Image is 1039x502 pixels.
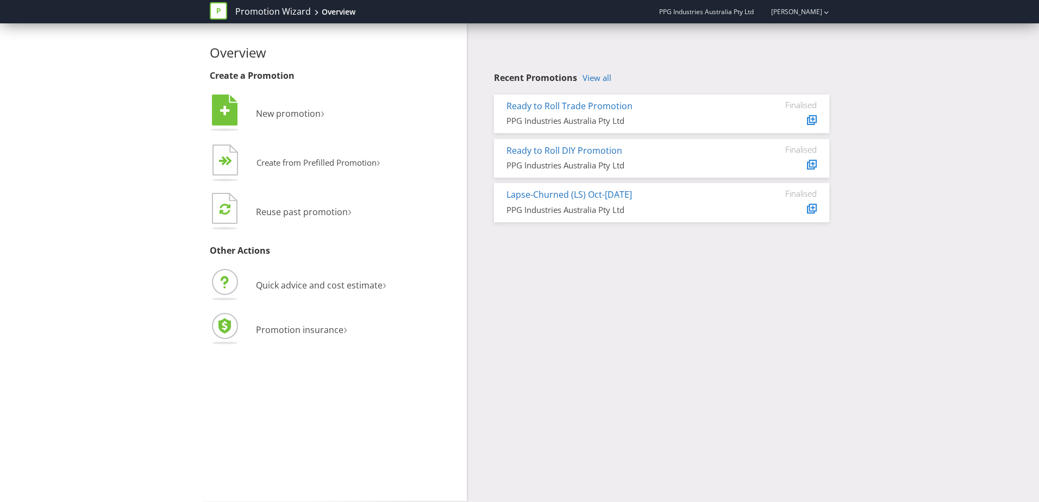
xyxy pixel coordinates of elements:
tspan:  [226,156,233,166]
span: Reuse past promotion [256,206,348,218]
h3: Create a Promotion [210,71,459,81]
div: Finalised [752,145,817,154]
button: Create from Prefilled Promotion› [210,142,381,185]
span: Recent Promotions [494,72,577,84]
a: Ready to Roll Trade Promotion [506,100,633,112]
h2: Overview [210,46,459,60]
a: Ready to Roll DIY Promotion [506,145,622,156]
div: Finalised [752,189,817,198]
tspan:  [220,105,230,117]
span: Create from Prefilled Promotion [256,157,377,168]
span: New promotion [256,108,321,120]
h3: Other Actions [210,246,459,256]
span: Quick advice and cost estimate [256,279,383,291]
span: › [348,202,352,219]
span: › [377,153,380,170]
div: PPG Industries Australia Pty Ltd [506,115,735,127]
span: PPG Industries Australia Pty Ltd [659,7,754,16]
span: › [343,319,347,337]
a: Promotion insurance› [210,324,347,336]
span: › [321,103,324,121]
a: Promotion Wizard [235,5,311,18]
a: Lapse-Churned (LS) Oct-[DATE] [506,189,632,200]
div: Finalised [752,100,817,110]
a: [PERSON_NAME] [760,7,822,16]
span: Promotion insurance [256,324,343,336]
tspan:  [220,203,230,215]
div: PPG Industries Australia Pty Ltd [506,160,735,171]
div: Overview [322,7,355,17]
a: Quick advice and cost estimate› [210,279,386,291]
a: View all [583,73,611,83]
div: PPG Industries Australia Pty Ltd [506,204,735,216]
span: › [383,275,386,293]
